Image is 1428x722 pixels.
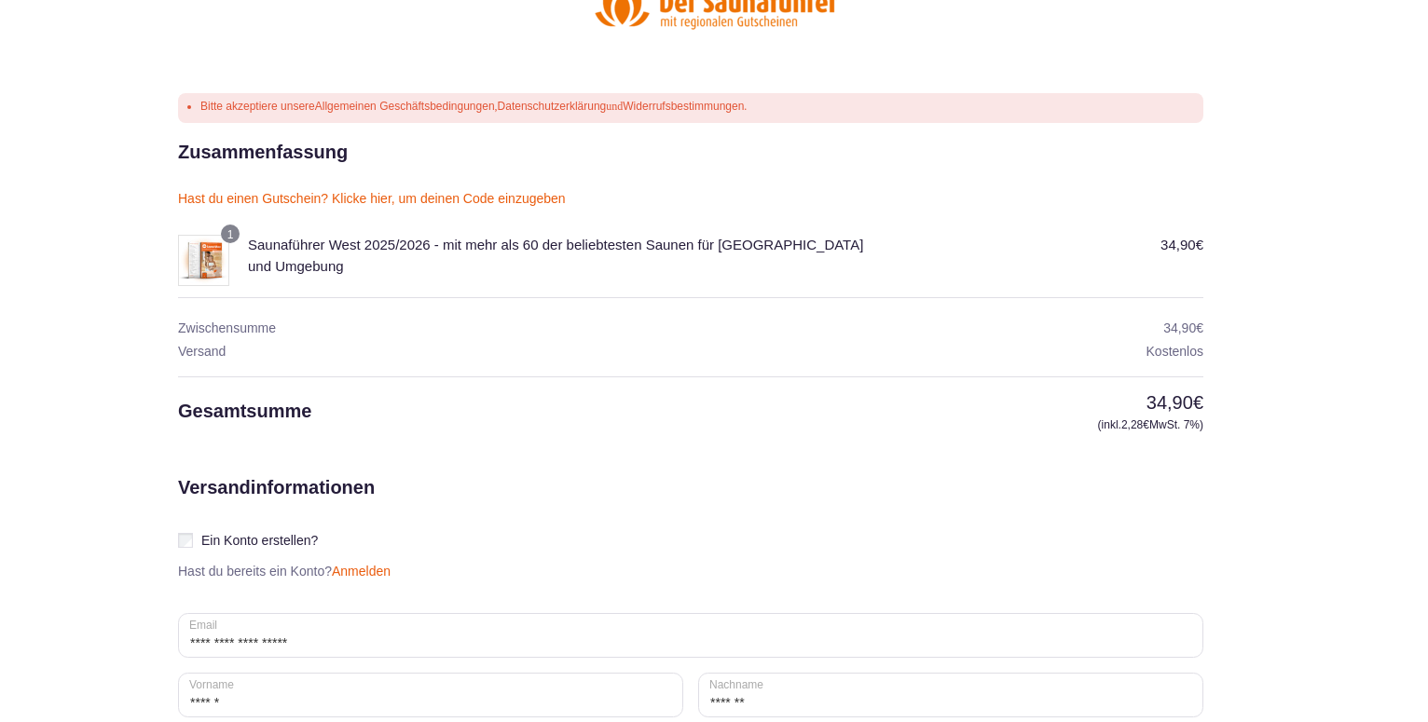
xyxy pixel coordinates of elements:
small: (inkl. MwSt. 7%) [905,416,1203,433]
span: 1 [227,228,234,241]
a: Anmelden [332,564,391,579]
h2: Zusammenfassung [178,138,348,166]
span: Gesamtsumme [178,401,311,421]
h2: Versandinformationen [178,473,375,613]
a: Bitte akzeptiere unsere [200,100,315,113]
a: Allgemeinen Geschäftsbedingungen [315,100,495,113]
span: Saunaführer West 2025/2026 - mit mehr als 60 der beliebtesten Saunen für [GEOGRAPHIC_DATA] und Um... [248,237,863,274]
a: Hast du einen Gutschein? Klicke hier, um deinen Code einzugeben [178,191,566,206]
a: Widerrufsbestimmungen [623,100,744,113]
span: Ein Konto erstellen? [201,533,318,548]
span: € [1193,392,1203,413]
bdi: 34,90 [1160,237,1203,252]
img: Saunaführer West 2025/2026 - mit mehr als 60 der beliebtesten Saunen für Nordrhein-Westfalen und ... [178,235,229,286]
bdi: 34,90 [1163,320,1203,335]
p: Hast du bereits ein Konto? [171,564,398,579]
span: Kostenlos [1147,344,1203,359]
a: Datenschutzerklärung [498,100,607,113]
span: Versand [178,344,226,359]
span: € [1196,237,1203,252]
span: Zwischensumme [178,320,276,335]
span: 2,28 [1121,418,1149,431]
span: € [1143,418,1149,431]
input: Ein Konto erstellen? [178,533,193,548]
span: € [1196,320,1203,335]
bdi: 34,90 [1147,392,1203,413]
li: , und . [200,98,1192,115]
